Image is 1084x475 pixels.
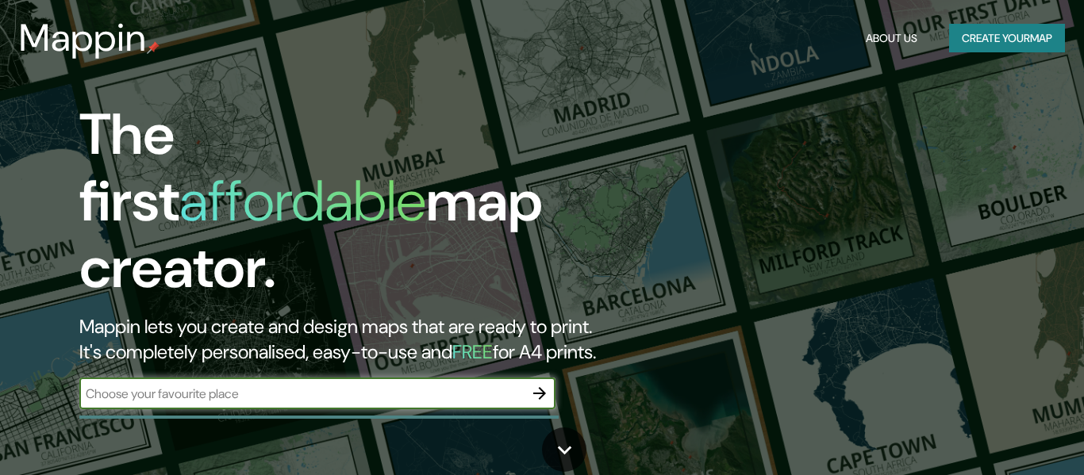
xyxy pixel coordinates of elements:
h1: affordable [179,164,426,238]
h2: Mappin lets you create and design maps that are ready to print. It's completely personalised, eas... [79,314,621,365]
h1: The first map creator. [79,102,621,314]
button: About Us [859,24,924,53]
input: Choose your favourite place [79,385,524,403]
button: Create yourmap [949,24,1065,53]
h3: Mappin [19,16,147,60]
img: mappin-pin [147,41,160,54]
h5: FREE [452,339,493,364]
